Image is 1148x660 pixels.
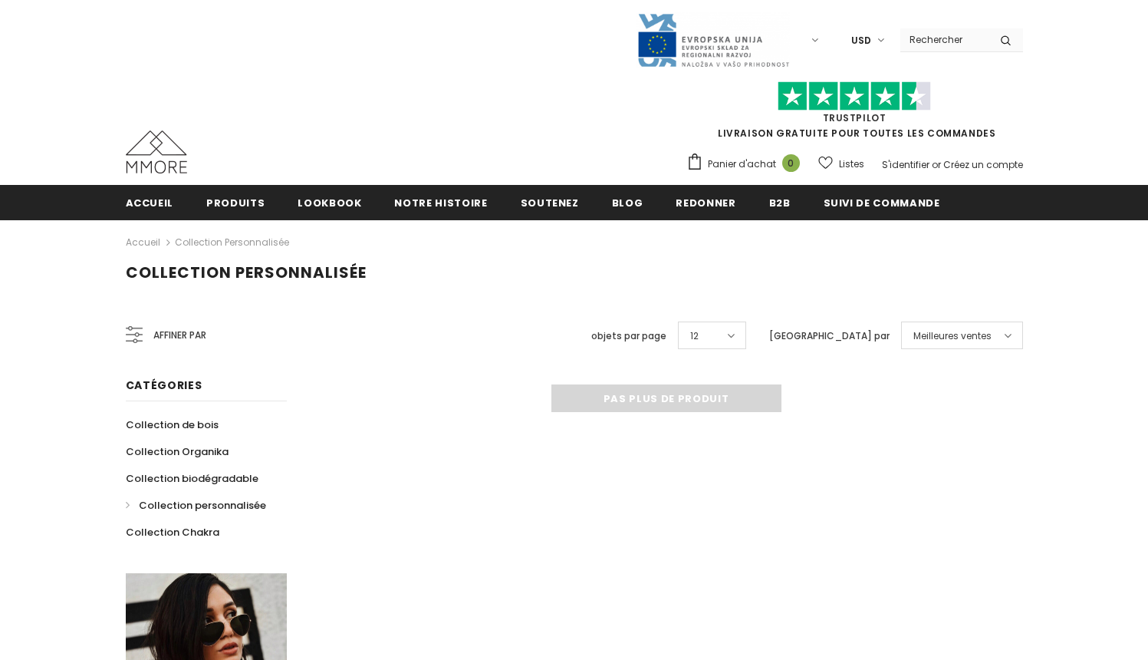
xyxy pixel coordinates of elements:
[943,158,1023,171] a: Créez un compte
[818,150,864,177] a: Listes
[126,411,219,438] a: Collection de bois
[126,519,219,546] a: Collection Chakra
[676,196,735,210] span: Redonner
[676,185,735,219] a: Redonner
[126,262,367,283] span: Collection personnalisée
[782,154,800,172] span: 0
[153,327,206,344] span: Affiner par
[900,28,988,51] input: Search Site
[636,33,790,46] a: Javni Razpis
[824,185,940,219] a: Suivi de commande
[206,196,265,210] span: Produits
[126,525,219,540] span: Collection Chakra
[690,328,699,344] span: 12
[882,158,929,171] a: S'identifier
[126,378,202,393] span: Catégories
[686,88,1023,140] span: LIVRAISON GRATUITE POUR TOUTES LES COMMANDES
[394,185,487,219] a: Notre histoire
[126,130,187,173] img: Cas MMORE
[636,12,790,68] img: Javni Razpis
[175,236,289,249] a: Collection personnalisée
[206,185,265,219] a: Produits
[126,492,266,519] a: Collection personnalisée
[778,81,931,111] img: Faites confiance aux étoiles pilotes
[686,153,808,176] a: Panier d'achat 0
[913,328,992,344] span: Meilleures ventes
[126,417,219,432] span: Collection de bois
[708,157,776,172] span: Panier d'achat
[769,196,791,210] span: B2B
[932,158,941,171] span: or
[769,185,791,219] a: B2B
[612,185,643,219] a: Blog
[823,111,886,124] a: TrustPilot
[126,196,174,210] span: Accueil
[126,471,258,486] span: Collection biodégradable
[591,328,666,344] label: objets par page
[126,444,229,459] span: Collection Organika
[298,196,361,210] span: Lookbook
[394,196,487,210] span: Notre histoire
[126,185,174,219] a: Accueil
[126,465,258,492] a: Collection biodégradable
[521,196,579,210] span: soutenez
[126,438,229,465] a: Collection Organika
[521,185,579,219] a: soutenez
[839,157,864,172] span: Listes
[769,328,890,344] label: [GEOGRAPHIC_DATA] par
[139,498,266,513] span: Collection personnalisée
[824,196,940,210] span: Suivi de commande
[851,33,871,48] span: USD
[612,196,643,210] span: Blog
[126,233,160,252] a: Accueil
[298,185,361,219] a: Lookbook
